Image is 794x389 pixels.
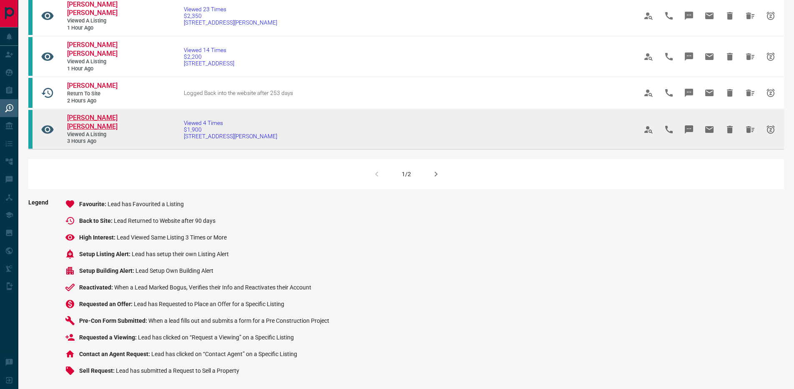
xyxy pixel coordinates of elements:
a: Viewed 23 Times$2,350[STREET_ADDRESS][PERSON_NAME] [184,6,277,26]
span: [STREET_ADDRESS][PERSON_NAME] [184,19,277,26]
span: 1 hour ago [67,25,117,32]
span: Setup Listing Alert [79,251,132,257]
span: Viewed a Listing [67,131,117,138]
span: Viewed a Listing [67,58,117,65]
span: View Profile [639,120,659,140]
span: Hide All from Veronica Ha [740,83,760,103]
div: 1/2 [402,171,411,177]
a: [PERSON_NAME] [PERSON_NAME] [67,0,117,18]
span: Reactivated [79,284,114,291]
span: Hide [720,6,740,26]
span: Lead Viewed Same Listing 3 Times or More [117,234,227,241]
span: Legend [28,199,48,382]
span: Hide All from Heidi Moharam Alvarez [740,47,760,67]
a: [PERSON_NAME] [PERSON_NAME] [67,114,117,131]
span: 2 hours ago [67,97,117,105]
span: Email [699,83,719,103]
span: [STREET_ADDRESS][PERSON_NAME] [184,133,277,140]
span: Call [659,120,679,140]
span: Hide All from Heidi Moharam Alvarez [740,6,760,26]
span: Call [659,83,679,103]
span: Setup Building Alert [79,267,135,274]
span: Message [679,47,699,67]
span: Lead has Favourited a Listing [108,201,184,207]
a: [PERSON_NAME] [67,82,117,90]
span: 3 hours ago [67,138,117,145]
span: Viewed 14 Times [184,47,234,53]
span: Email [699,6,719,26]
span: Hide [720,120,740,140]
span: Message [679,83,699,103]
span: Hide All from Samantha Elizabeth Kao [740,120,760,140]
span: Lead has Requested to Place an Offer for a Specific Listing [134,301,284,307]
span: Contact an Agent Request [79,351,151,357]
span: [PERSON_NAME] [PERSON_NAME] [67,114,118,130]
span: $2,350 [184,12,277,19]
span: Hide [720,47,740,67]
span: Viewed 4 Times [184,120,277,126]
span: Lead has clicked on “Request a Viewing” on a Specific Listing [138,334,294,341]
span: Lead Returned to Website after 90 days [114,217,215,224]
span: [PERSON_NAME] [PERSON_NAME] [67,41,118,57]
span: Viewed a Listing [67,17,117,25]
span: Message [679,6,699,26]
span: Lead has setup their own Listing Alert [132,251,229,257]
a: Viewed 4 Times$1,900[STREET_ADDRESS][PERSON_NAME] [184,120,277,140]
span: When a lead fills out and submits a form for a Pre Construction Project [148,317,329,324]
span: Snooze [761,120,781,140]
span: [PERSON_NAME] [PERSON_NAME] [67,0,118,17]
span: Snooze [761,6,781,26]
div: condos.ca [28,78,33,108]
span: View Profile [639,83,659,103]
a: Viewed 14 Times$2,200[STREET_ADDRESS] [184,47,234,67]
span: View Profile [639,47,659,67]
div: condos.ca [28,110,33,149]
span: Email [699,47,719,67]
span: High Interest [79,234,117,241]
span: Sell Request [79,367,116,374]
span: Viewed 23 Times [184,6,277,12]
span: Call [659,47,679,67]
a: [PERSON_NAME] [PERSON_NAME] [67,41,117,58]
span: Back to Site [79,217,114,224]
span: Message [679,120,699,140]
span: Logged Back into the website after 253 days [184,90,293,96]
span: Snooze [761,47,781,67]
span: Snooze [761,83,781,103]
span: $1,900 [184,126,277,133]
span: Email [699,120,719,140]
span: [PERSON_NAME] [67,82,118,90]
span: Hide [720,83,740,103]
span: Lead Setup Own Building Alert [135,267,213,274]
span: Requested a Viewing [79,334,138,341]
span: Favourite [79,201,108,207]
span: 1 hour ago [67,65,117,72]
span: Requested an Offer [79,301,134,307]
span: Call [659,6,679,26]
div: condos.ca [28,37,33,76]
span: When a Lead Marked Bogus, Verifies their Info and Reactivates their Account [114,284,311,291]
span: [STREET_ADDRESS] [184,60,234,67]
span: Lead has clicked on “Contact Agent” on a Specific Listing [151,351,297,357]
span: Lead has submitted a Request to Sell a Property [116,367,239,374]
span: View Profile [639,6,659,26]
span: Return to Site [67,90,117,97]
span: Pre-Con Form Submitted [79,317,148,324]
span: $2,200 [184,53,234,60]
